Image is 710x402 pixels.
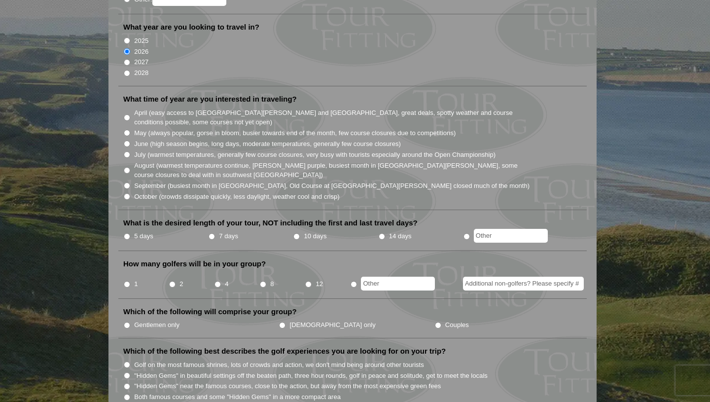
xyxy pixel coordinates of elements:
label: "Hidden Gems" in beautiful settings off the beaten path, three hour rounds, golf in peace and sol... [134,371,488,381]
label: Couples [445,320,469,330]
label: October (crowds dissipate quickly, less daylight, weather cool and crisp) [134,192,340,202]
input: Other [361,277,435,291]
label: 2 [179,279,183,289]
label: Which of the following will comprise your group? [123,307,297,317]
label: 14 days [389,231,412,241]
label: Which of the following best describes the golf experiences you are looking for on your trip? [123,346,446,356]
label: 5 days [134,231,153,241]
label: 4 [225,279,228,289]
label: 2027 [134,57,148,67]
label: May (always popular, gorse in bloom, busier towards end of the month, few course closures due to ... [134,128,456,138]
label: "Hidden Gems" near the famous courses, close to the action, but away from the most expensive gree... [134,381,441,391]
label: September (busiest month in [GEOGRAPHIC_DATA], Old Course at [GEOGRAPHIC_DATA][PERSON_NAME] close... [134,181,530,191]
label: Gentlemen only [134,320,179,330]
label: 7 days [219,231,238,241]
label: 2025 [134,36,148,46]
label: How many golfers will be in your group? [123,259,266,269]
label: 2026 [134,47,148,57]
label: What time of year are you interested in traveling? [123,94,297,104]
label: 10 days [304,231,327,241]
label: 8 [270,279,274,289]
label: April (easy access to [GEOGRAPHIC_DATA][PERSON_NAME] and [GEOGRAPHIC_DATA], great deals, spotty w... [134,108,531,127]
label: What is the desired length of your tour, NOT including the first and last travel days? [123,218,418,228]
label: 12 [316,279,323,289]
label: 1 [134,279,138,289]
label: 2028 [134,68,148,78]
label: [DEMOGRAPHIC_DATA] only [290,320,376,330]
label: June (high season begins, long days, moderate temperatures, generally few course closures) [134,139,401,149]
input: Other [474,229,548,243]
label: August (warmest temperatures continue, [PERSON_NAME] purple, busiest month in [GEOGRAPHIC_DATA][P... [134,161,531,180]
label: July (warmest temperatures, generally few course closures, very busy with tourists especially aro... [134,150,496,160]
label: Golf on the most famous shrines, lots of crowds and action, we don't mind being around other tour... [134,360,424,370]
input: Additional non-golfers? Please specify # [463,277,584,291]
label: Both famous courses and some "Hidden Gems" in a more compact area [134,392,341,402]
label: What year are you looking to travel in? [123,22,259,32]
